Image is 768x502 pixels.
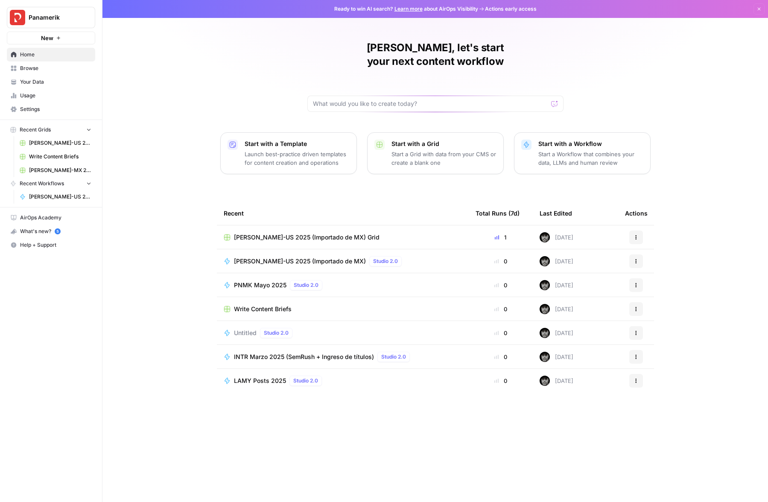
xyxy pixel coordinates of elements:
a: Learn more [394,6,423,12]
div: [DATE] [540,280,573,290]
span: New [41,34,53,42]
a: Usage [7,89,95,102]
a: INTR Marzo 2025 (SemRush + Ingreso de títulos)Studio 2.0 [224,352,462,362]
span: Your Data [20,78,91,86]
span: PNMK Mayo 2025 [234,281,286,289]
span: [PERSON_NAME]-US 2025 (Importado de MX) [29,193,91,201]
span: Studio 2.0 [293,377,318,385]
p: Start with a Grid [391,140,496,148]
span: INTR Marzo 2025 (SemRush + Ingreso de títulos) [234,353,374,361]
div: 1 [476,233,526,242]
div: 0 [476,305,526,313]
span: Recent Grids [20,126,51,134]
img: qih5pob56m8oz1g80dimu1ehrj3s [540,280,550,290]
a: [PERSON_NAME]-US 2025 (Importado de MX)Studio 2.0 [224,256,462,266]
a: Write Content Briefs [224,305,462,313]
p: Launch best-practice driven templates for content creation and operations [245,150,350,167]
span: Settings [20,105,91,113]
h1: [PERSON_NAME], let's start your next content workflow [307,41,564,68]
p: Start with a Template [245,140,350,148]
button: Start with a GridStart a Grid with data from your CMS or create a blank one [367,132,504,174]
p: Start a Grid with data from your CMS or create a blank one [391,150,496,167]
img: qih5pob56m8oz1g80dimu1ehrj3s [540,304,550,314]
img: qih5pob56m8oz1g80dimu1ehrj3s [540,232,550,242]
button: Start with a TemplateLaunch best-practice driven templates for content creation and operations [220,132,357,174]
div: Total Runs (7d) [476,201,520,225]
span: [PERSON_NAME]-US 2025 (Importado de MX) [234,257,366,266]
input: What would you like to create today? [313,99,548,108]
span: [PERSON_NAME]-MX 2025 Posts [29,166,91,174]
a: [PERSON_NAME]-US 2025 (Importado de MX) [16,190,95,204]
div: Last Edited [540,201,572,225]
span: Untitled [234,329,257,337]
a: Your Data [7,75,95,89]
a: AirOps Academy [7,211,95,225]
div: [DATE] [540,304,573,314]
a: Write Content Briefs [16,150,95,163]
a: Browse [7,61,95,75]
p: Start with a Workflow [538,140,643,148]
a: Settings [7,102,95,116]
a: LAMY Posts 2025Studio 2.0 [224,376,462,386]
span: [PERSON_NAME]-US 2025 (Importado de MX) Grid [234,233,380,242]
div: Actions [625,201,648,225]
img: Panamerik Logo [10,10,25,25]
div: [DATE] [540,256,573,266]
a: [PERSON_NAME]-MX 2025 Posts [16,163,95,177]
text: 5 [56,229,58,233]
span: LAMY Posts 2025 [234,376,286,385]
div: 0 [476,329,526,337]
span: Studio 2.0 [373,257,398,265]
span: AirOps Academy [20,214,91,222]
span: Usage [20,92,91,99]
button: New [7,32,95,44]
div: [DATE] [540,328,573,338]
span: Studio 2.0 [381,353,406,361]
div: 0 [476,257,526,266]
button: Recent Grids [7,123,95,136]
span: Studio 2.0 [294,281,318,289]
span: Home [20,51,91,58]
span: Actions early access [485,5,537,13]
div: 0 [476,353,526,361]
a: 5 [55,228,61,234]
div: [DATE] [540,232,573,242]
img: qih5pob56m8oz1g80dimu1ehrj3s [540,256,550,266]
button: Recent Workflows [7,177,95,190]
span: Write Content Briefs [29,153,91,161]
span: Write Content Briefs [234,305,292,313]
div: What's new? [7,225,95,238]
span: Recent Workflows [20,180,64,187]
div: 0 [476,281,526,289]
a: [PERSON_NAME]-US 2025 (Importado de MX) Grid [224,233,462,242]
div: [DATE] [540,376,573,386]
button: What's new? 5 [7,225,95,238]
a: PNMK Mayo 2025Studio 2.0 [224,280,462,290]
p: Start a Workflow that combines your data, LLMs and human review [538,150,643,167]
button: Workspace: Panamerik [7,7,95,28]
button: Help + Support [7,238,95,252]
a: UntitledStudio 2.0 [224,328,462,338]
span: Panamerik [29,13,80,22]
a: [PERSON_NAME]-US 2025 (Importado de MX) Grid [16,136,95,150]
span: Studio 2.0 [264,329,289,337]
div: 0 [476,376,526,385]
div: [DATE] [540,352,573,362]
button: Start with a WorkflowStart a Workflow that combines your data, LLMs and human review [514,132,651,174]
span: [PERSON_NAME]-US 2025 (Importado de MX) Grid [29,139,91,147]
span: Browse [20,64,91,72]
span: Help + Support [20,241,91,249]
img: qih5pob56m8oz1g80dimu1ehrj3s [540,328,550,338]
div: Recent [224,201,462,225]
a: Home [7,48,95,61]
span: Ready to win AI search? about AirOps Visibility [334,5,478,13]
img: qih5pob56m8oz1g80dimu1ehrj3s [540,352,550,362]
img: qih5pob56m8oz1g80dimu1ehrj3s [540,376,550,386]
